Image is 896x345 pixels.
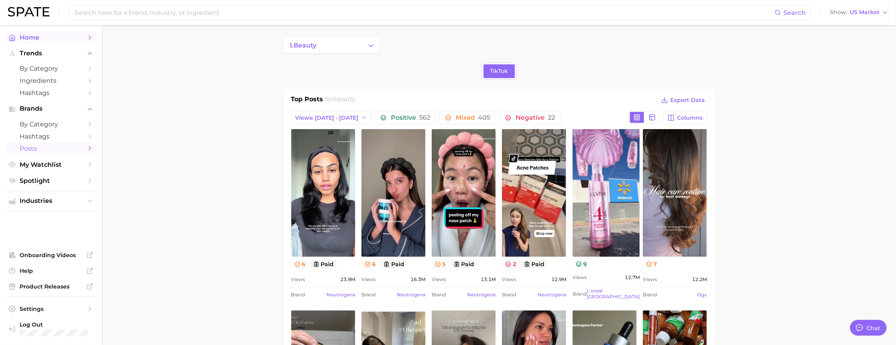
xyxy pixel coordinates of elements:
button: 2 [502,260,519,268]
button: Brands [6,103,96,115]
button: paid [521,260,548,268]
span: Brand [291,290,305,299]
a: Hashtags [6,87,96,99]
span: Positive [391,115,430,121]
a: Onboarding Videos [6,249,96,261]
span: Posts [20,145,82,152]
button: Industries [6,195,96,207]
button: Trends [6,47,96,59]
span: 23.9m [340,275,355,284]
span: Brands [20,105,82,112]
span: 12.9m [551,275,566,284]
button: Export Data [659,95,707,106]
a: by Category [6,62,96,75]
span: 16.3m [411,275,425,284]
button: ShowUS Market [828,7,890,18]
span: by Category [20,65,82,72]
span: Trends [20,50,82,57]
button: 5 [432,260,449,268]
span: Brand [643,290,657,299]
span: Onboarding Videos [20,252,82,259]
button: 6 [361,260,379,268]
span: Views [573,273,587,282]
span: Brand [502,290,516,299]
span: 1. beauty [290,42,317,49]
span: TikTok [490,68,508,75]
span: Views [361,275,376,284]
span: Search [783,9,806,16]
span: Home [20,34,82,41]
a: ogx [697,292,707,298]
a: neutrogena [467,292,496,298]
span: 22 [548,114,555,121]
a: by Category [6,118,96,130]
h1: Top Posts [291,95,323,106]
span: Brand [573,289,587,299]
button: paid [310,260,337,268]
span: Mixed [456,115,490,121]
span: Show [830,10,847,15]
span: Views [643,275,657,284]
a: Posts [6,142,96,155]
a: Hashtags [6,130,96,142]
span: Spotlight [20,177,82,184]
button: Columns [663,111,707,124]
span: Help [20,267,82,274]
span: Industries [20,197,82,204]
a: My Watchlist [6,159,96,171]
span: beauty [334,95,356,103]
span: 12.7m [625,273,640,282]
button: 6 [291,260,309,268]
a: Home [6,31,96,44]
span: Export Data [671,97,705,104]
span: 562 [419,114,430,121]
span: Brand [432,290,446,299]
span: 12.2m [692,275,707,284]
span: Hashtags [20,133,82,140]
button: 7 [643,260,661,268]
a: Log out. Currently logged in with e-mail doyeon@spate.nyc. [6,319,96,339]
a: Spotlight [6,175,96,187]
span: Brand [361,290,376,299]
button: Views: [DATE] - [DATE] [291,111,372,124]
h2: for [325,95,356,106]
span: My Watchlist [20,161,82,168]
input: Search here for a brand, industry, or ingredient [74,6,775,19]
span: Views [432,275,446,284]
span: by Category [20,120,82,128]
a: Help [6,265,96,277]
span: US Market [850,10,880,15]
span: Settings [20,305,82,312]
span: 13.1m [481,275,496,284]
span: Views [502,275,516,284]
a: Settings [6,303,96,315]
a: l'oreal [GEOGRAPHIC_DATA] [587,288,640,299]
button: 9 [573,260,590,268]
button: Change Category [283,38,380,53]
a: neutrogena [327,292,355,298]
span: Columns [677,115,703,121]
a: Ingredients [6,75,96,87]
button: paid [451,260,478,268]
span: Views: [DATE] - [DATE] [296,115,359,121]
span: Hashtags [20,89,82,97]
span: Product Releases [20,283,82,290]
span: Ingredients [20,77,82,84]
a: TikTok [484,64,515,78]
a: neutrogena [397,292,425,298]
span: Log Out [20,321,89,328]
a: Product Releases [6,281,96,292]
span: 405 [478,114,490,121]
span: Views [291,275,305,284]
img: SPATE [8,7,49,16]
span: Negative [516,115,555,121]
button: paid [380,260,407,268]
a: neutrogena [538,292,566,298]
